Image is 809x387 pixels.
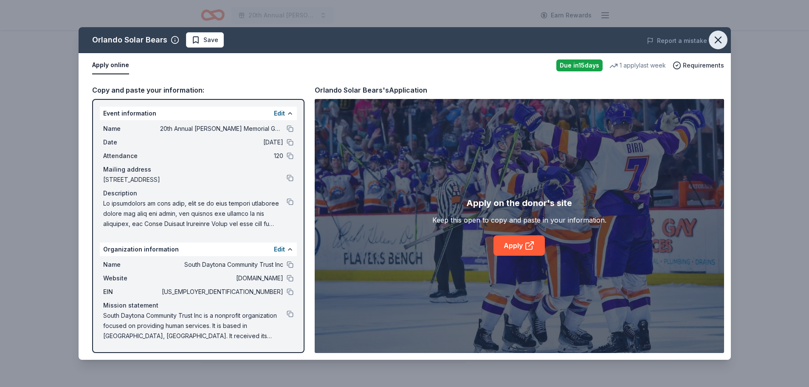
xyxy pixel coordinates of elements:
[103,273,160,283] span: Website
[103,300,293,311] div: Mission statement
[103,311,287,341] span: South Daytona Community Trust Inc is a nonprofit organization focused on providing human services...
[647,36,707,46] button: Report a mistake
[103,287,160,297] span: EIN
[92,85,304,96] div: Copy and paste your information:
[103,188,293,198] div: Description
[160,137,283,147] span: [DATE]
[160,287,283,297] span: [US_EMPLOYER_IDENTIFICATION_NUMBER]
[160,124,283,134] span: 20th Annual [PERSON_NAME] Memorial Golf Tournament
[432,215,606,225] div: Keep this open to copy and paste in your information.
[160,273,283,283] span: [DOMAIN_NAME]
[103,124,160,134] span: Name
[274,108,285,119] button: Edit
[103,151,160,161] span: Attendance
[160,260,283,270] span: South Daytona Community Trust Inc
[274,244,285,254] button: Edit
[556,59,603,71] div: Due in 15 days
[103,198,287,229] span: Lo ipsumdolors am cons adip, elit se do eius tempori utlaboree dolore mag aliq eni admin, ven qui...
[103,164,293,175] div: Mailing address
[103,260,160,270] span: Name
[466,196,572,210] div: Apply on the donor's site
[103,137,160,147] span: Date
[609,60,666,71] div: 1 apply last week
[203,35,218,45] span: Save
[92,33,167,47] div: Orlando Solar Bears
[160,151,283,161] span: 120
[186,32,224,48] button: Save
[100,107,297,120] div: Event information
[315,85,427,96] div: Orlando Solar Bears's Application
[493,235,545,256] a: Apply
[673,60,724,71] button: Requirements
[92,56,129,74] button: Apply online
[683,60,724,71] span: Requirements
[103,175,287,185] span: [STREET_ADDRESS]
[100,243,297,256] div: Organization information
